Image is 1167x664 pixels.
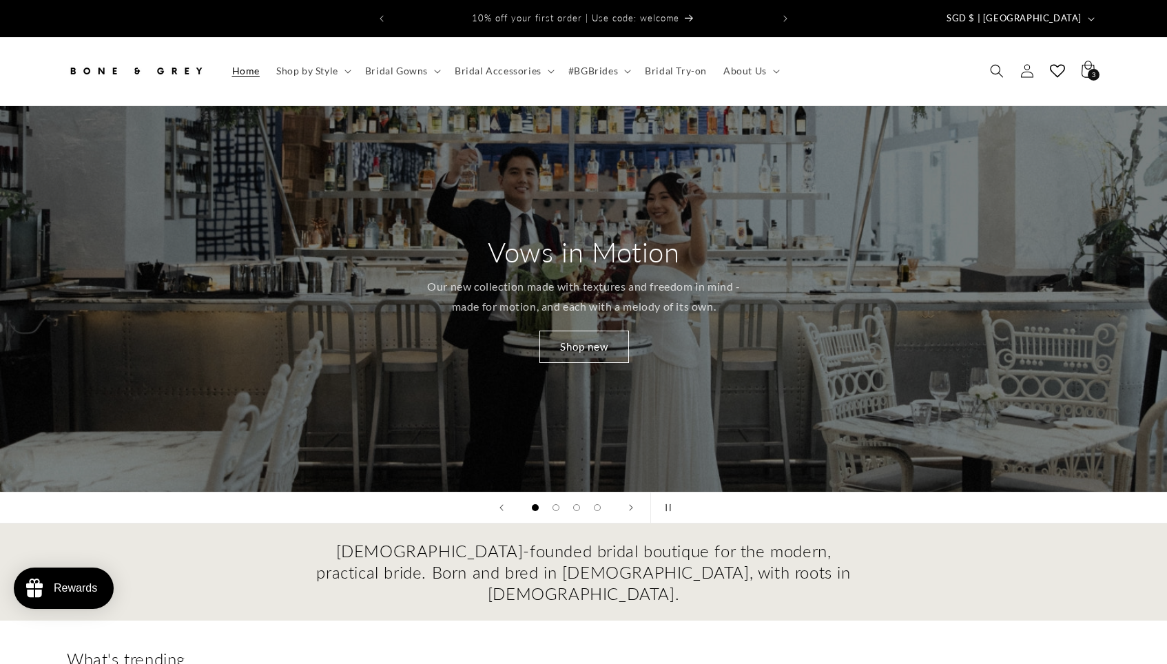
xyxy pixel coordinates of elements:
button: Next slide [616,492,646,523]
a: Shop new [539,331,628,363]
img: Bone and Grey Bridal [67,56,205,86]
span: Bridal Gowns [365,65,428,77]
span: SGD $ | [GEOGRAPHIC_DATA] [947,12,1082,25]
summary: Shop by Style [268,56,357,85]
span: Home [232,65,260,77]
button: Previous announcement [366,6,397,32]
span: 3 [1092,69,1096,81]
button: Pause slideshow [650,492,681,523]
button: Load slide 1 of 4 [525,497,546,518]
button: SGD $ | [GEOGRAPHIC_DATA] [938,6,1100,32]
button: Previous slide [486,492,517,523]
span: Shop by Style [276,65,338,77]
button: Load slide 4 of 4 [587,497,608,518]
div: Rewards [54,582,97,594]
span: Bridal Accessories [455,65,541,77]
a: Home [224,56,268,85]
summary: Bridal Gowns [357,56,446,85]
button: Next announcement [770,6,801,32]
h2: [DEMOGRAPHIC_DATA]-founded bridal boutique for the modern, practical bride. Born and bred in [DEM... [315,540,852,605]
span: Bridal Try-on [645,65,707,77]
span: #BGBrides [568,65,618,77]
button: Load slide 3 of 4 [566,497,587,518]
summary: #BGBrides [560,56,637,85]
span: 10% off your first order | Use code: welcome [472,12,679,23]
span: About Us [723,65,767,77]
a: Bone and Grey Bridal [62,51,210,92]
p: Our new collection made with textures and freedom in mind - made for motion, and each with a melo... [420,277,747,317]
a: Bridal Try-on [637,56,715,85]
button: Load slide 2 of 4 [546,497,566,518]
summary: Search [982,56,1012,86]
h2: Vows in Motion [488,234,679,270]
summary: Bridal Accessories [446,56,560,85]
summary: About Us [715,56,785,85]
